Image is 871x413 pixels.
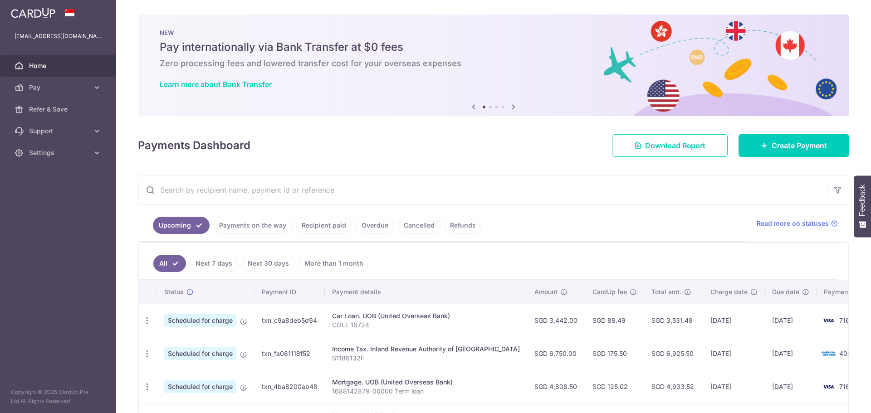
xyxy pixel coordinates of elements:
[164,287,184,296] span: Status
[160,80,272,89] a: Learn more about Bank Transfer
[839,350,855,357] span: 4005
[592,287,627,296] span: CardUp fee
[612,134,728,157] a: Download Report
[29,61,89,70] span: Home
[332,311,520,321] div: Car Loan. UOB (United Overseas Bank)
[242,255,295,272] a: Next 30 days
[29,105,89,114] span: Refer & Save
[254,304,325,337] td: txn_c9a8deb5d94
[527,337,585,370] td: SGD 6,750.00
[534,287,558,296] span: Amount
[585,304,644,337] td: SGD 89.49
[819,381,837,392] img: Bank Card
[160,58,827,69] h6: Zero processing fees and lowered transfer cost for your overseas expenses
[213,217,292,234] a: Payments on the way
[703,337,765,370] td: [DATE]
[298,255,369,272] a: More than 1 month
[644,304,703,337] td: SGD 3,531.49
[757,219,829,228] span: Read more on statuses
[644,337,703,370] td: SGD 6,925.50
[254,370,325,403] td: txn_4ba8200ab48
[819,348,837,359] img: Bank Card
[644,370,703,403] td: SGD 4,933.52
[153,217,210,234] a: Upcoming
[11,7,55,18] img: CardUp
[15,32,102,41] p: [EMAIL_ADDRESS][DOMAIN_NAME]
[444,217,482,234] a: Refunds
[138,137,250,154] h4: Payments Dashboard
[839,383,853,390] span: 7167
[29,126,89,136] span: Support
[839,316,853,324] span: 7167
[585,370,644,403] td: SGD 125.02
[710,287,748,296] span: Charge date
[703,370,765,403] td: [DATE]
[138,175,827,204] input: Search by recipient name, payment id or reference
[651,287,681,296] span: Total amt.
[645,140,705,151] span: Download Report
[772,287,799,296] span: Due date
[164,347,236,360] span: Scheduled for charge
[332,354,520,363] p: S1186132F
[254,280,325,304] th: Payment ID
[160,40,827,54] h5: Pay internationally via Bank Transfer at $0 fees
[190,255,238,272] a: Next 7 days
[854,175,871,237] button: Feedback - Show survey
[765,337,817,370] td: [DATE]
[138,15,849,116] img: Bank transfer banner
[819,315,837,326] img: Bank Card
[585,337,644,370] td: SGD 175.50
[765,304,817,337] td: [DATE]
[703,304,765,337] td: [DATE]
[164,380,236,393] span: Scheduled for charge
[332,321,520,330] p: COLL 16724
[254,337,325,370] td: txn_fa081118f52
[332,345,520,354] div: Income Tax. Inland Revenue Authority of [GEOGRAPHIC_DATA]
[356,217,394,234] a: Overdue
[527,304,585,337] td: SGD 3,442.00
[858,185,866,216] span: Feedback
[29,83,89,92] span: Pay
[757,219,838,228] a: Read more on statuses
[332,378,520,387] div: Mortgage. UOB (United Overseas Bank)
[332,387,520,396] p: 1688142879-00000 Term loan
[739,134,849,157] a: Create Payment
[527,370,585,403] td: SGD 4,808.50
[296,217,352,234] a: Recipient paid
[325,280,527,304] th: Payment details
[29,148,89,157] span: Settings
[813,386,862,408] iframe: Opens a widget where you can find more information
[153,255,186,272] a: All
[765,370,817,403] td: [DATE]
[772,140,827,151] span: Create Payment
[160,29,827,36] p: NEW
[164,314,236,327] span: Scheduled for charge
[398,217,440,234] a: Cancelled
